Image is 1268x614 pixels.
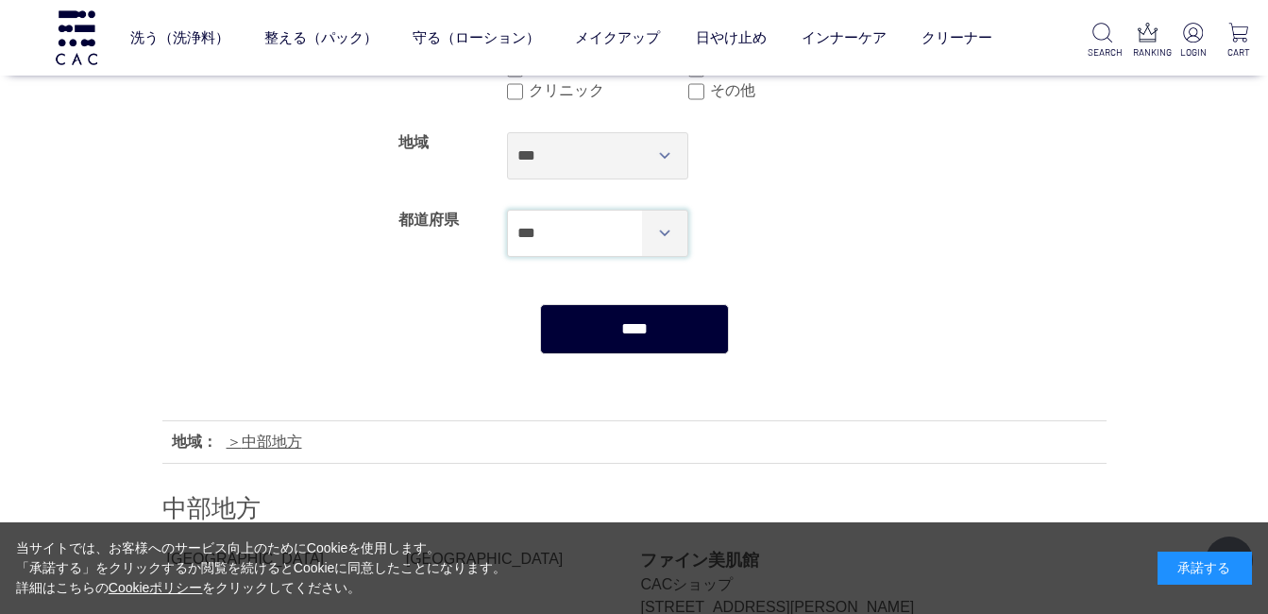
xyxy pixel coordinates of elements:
div: 地域： [172,431,217,453]
p: SEARCH [1088,45,1117,60]
a: LOGIN [1178,23,1208,60]
label: 都道府県 [398,212,459,228]
a: 中部地方 [227,434,302,450]
a: クリーナー [921,12,992,62]
a: 洗う（洗浄料） [130,12,229,62]
h2: 中部地方 [162,492,1107,525]
a: 日やけ止め [696,12,767,62]
div: 当サイトでは、お客様へのサービス向上のためにCookieを使用します。 「承諾する」をクリックするか閲覧を続けるとCookieに同意したことになります。 詳細はこちらの をクリックしてください。 [16,538,507,598]
div: 承諾する [1158,552,1252,585]
label: 地域 [398,134,429,150]
a: Cookieポリシー [109,580,203,595]
p: LOGIN [1178,45,1208,60]
a: 整える（パック） [264,12,378,62]
p: CART [1224,45,1253,60]
p: RANKING [1133,45,1162,60]
a: メイクアップ [575,12,660,62]
img: logo [53,10,100,64]
a: 守る（ローション） [413,12,540,62]
a: CART [1224,23,1253,60]
a: SEARCH [1088,23,1117,60]
a: RANKING [1133,23,1162,60]
a: インナーケア [802,12,887,62]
